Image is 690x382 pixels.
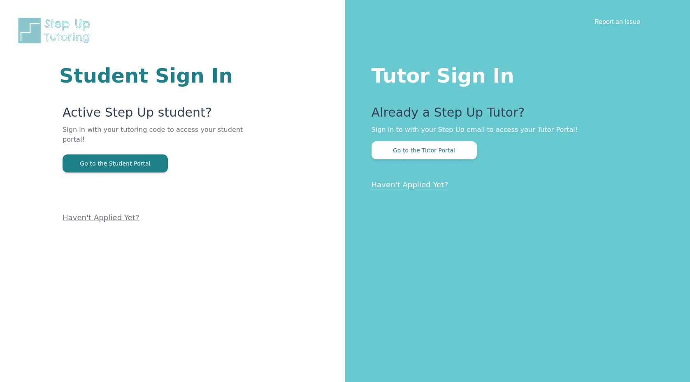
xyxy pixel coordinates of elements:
[16,16,95,45] img: Step Up Tutoring horizontal logo
[595,17,640,25] a: Report an Issue
[63,159,168,167] a: Go to the Student Portal
[372,105,657,125] p: Already a Step Up Tutor?
[63,105,246,125] p: Active Step Up student?
[372,125,657,135] p: Sign in to with your Step Up email to access your Tutor Portal!
[59,66,246,85] h1: Student Sign In
[63,213,139,222] a: Haven't Applied Yet?
[372,141,477,159] button: Go to the Tutor Portal
[372,62,657,85] h1: Tutor Sign In
[63,125,246,154] p: Sign in with your tutoring code to access your student portal!
[372,180,448,189] a: Haven't Applied Yet?
[372,146,477,154] a: Go to the Tutor Portal
[63,154,168,173] button: Go to the Student Portal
